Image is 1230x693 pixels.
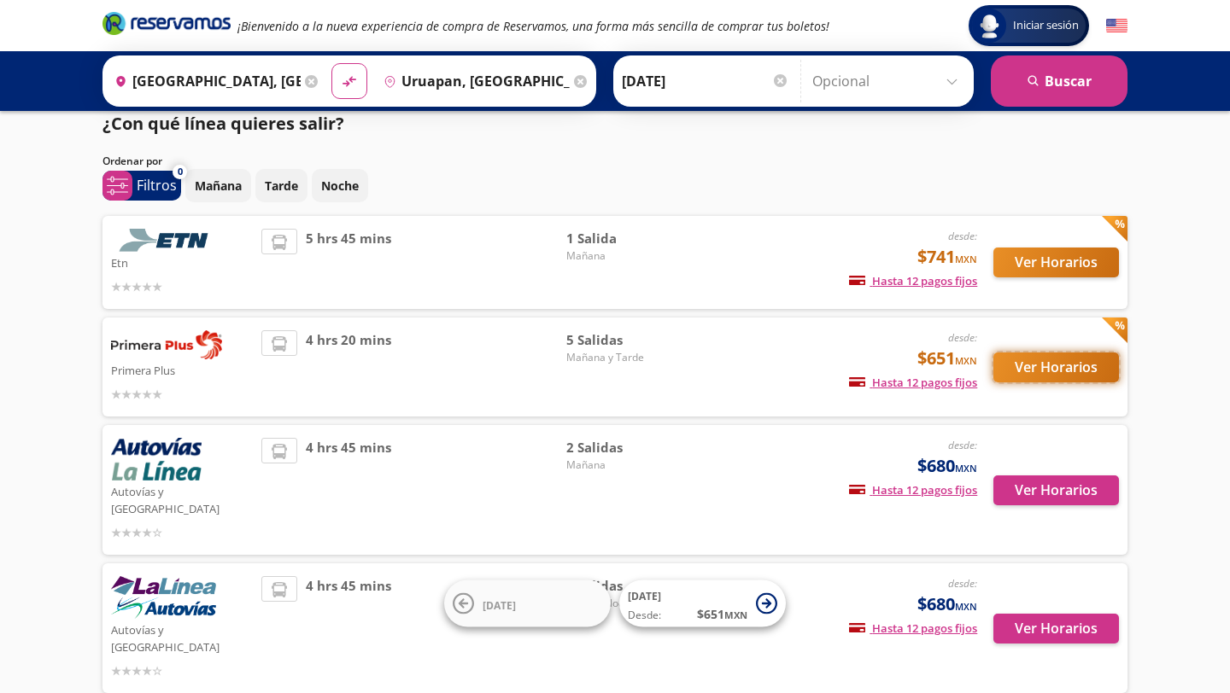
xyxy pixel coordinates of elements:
span: Hasta 12 pagos fijos [849,620,977,636]
span: 2 Salidas [566,438,686,457]
span: 0 [178,165,183,179]
i: Brand Logo [102,10,231,36]
p: Etn [111,252,253,272]
p: Filtros [137,175,177,195]
span: Iniciar sesión [1006,17,1086,34]
input: Buscar Destino [377,60,570,102]
small: MXN [955,354,977,367]
span: $680 [917,453,977,479]
em: desde: [948,330,977,345]
span: $651 [917,346,977,371]
button: [DATE] [444,580,611,627]
span: Mañana [566,457,686,473]
span: $741 [917,244,977,270]
input: Elegir Fecha [622,60,789,102]
button: Noche [312,169,368,202]
p: Noche [321,177,359,195]
button: [DATE]Desde:$651MXN [619,580,786,627]
small: MXN [955,253,977,265]
input: Buscar Origen [108,60,301,102]
p: Autovías y [GEOGRAPHIC_DATA] [111,619,253,655]
small: MXN [955,462,977,475]
em: desde: [948,229,977,243]
em: desde: [948,438,977,452]
input: Opcional [812,60,965,102]
p: Tarde [265,177,298,195]
span: $ 651 [697,605,747,623]
span: Mañana y Tarde [566,350,686,365]
span: Hasta 12 pagos fijos [849,375,977,390]
span: 4 hrs 45 mins [306,438,391,542]
img: Autovías y La Línea [111,576,216,619]
button: Ver Horarios [993,247,1119,277]
span: Hasta 12 pagos fijos [849,273,977,288]
span: [DATE] [628,589,661,603]
span: Mañana [566,248,686,264]
button: Ver Horarios [993,614,1119,643]
span: 5 hrs 45 mins [306,229,391,296]
button: 0Filtros [102,171,181,201]
span: 4 hrs 20 mins [306,330,391,404]
a: Brand Logo [102,10,231,41]
button: Ver Horarios [993,352,1119,382]
span: Desde: [628,608,661,623]
p: Primera Plus [111,359,253,380]
p: Ordenar por [102,154,162,169]
img: Etn [111,229,222,252]
em: desde: [948,576,977,591]
span: 4 hrs 45 mins [306,576,391,680]
span: 5 Salidas [566,330,686,350]
em: ¡Bienvenido a la nueva experiencia de compra de Reservamos, una forma más sencilla de comprar tus... [237,18,829,34]
button: Mañana [185,169,251,202]
span: 4 Salidas [566,576,686,596]
img: Autovías y La Línea [111,438,202,480]
small: MXN [724,609,747,621]
button: Ver Horarios [993,475,1119,505]
small: MXN [955,600,977,613]
p: Autovías y [GEOGRAPHIC_DATA] [111,480,253,517]
span: $680 [917,591,977,617]
p: Mañana [195,177,242,195]
img: Primera Plus [111,330,222,359]
button: Buscar [991,55,1127,107]
span: [DATE] [483,597,516,612]
button: English [1106,15,1127,37]
span: 1 Salida [566,229,686,248]
button: Tarde [255,169,307,202]
span: Hasta 12 pagos fijos [849,482,977,498]
p: ¿Con qué línea quieres salir? [102,111,344,137]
